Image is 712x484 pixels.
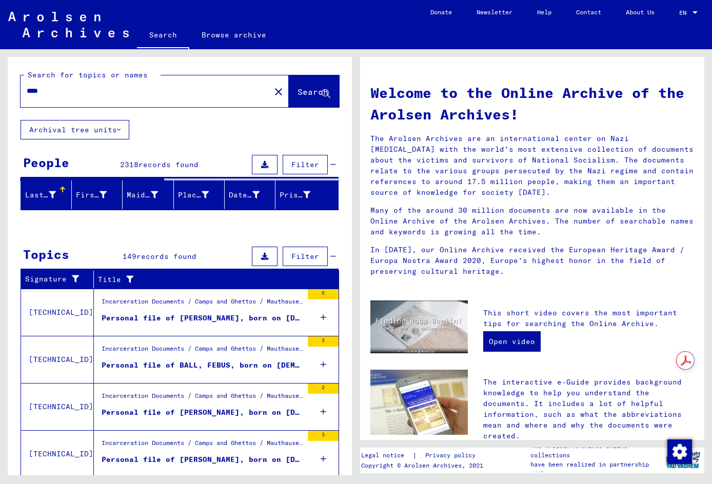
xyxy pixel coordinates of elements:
[370,300,468,354] img: video.jpg
[21,430,94,477] td: [TECHNICAL_ID]
[298,87,328,97] span: Search
[189,23,279,47] a: Browse archive
[483,331,541,352] a: Open video
[370,82,694,125] h1: Welcome to the Online Archive of the Arolsen Archives!
[139,160,199,169] span: records found
[225,180,275,209] mat-header-cell: Date of Birth
[21,289,94,336] td: [TECHNICAL_ID]
[23,245,69,264] div: Topics
[361,450,488,461] div: |
[21,180,72,209] mat-header-cell: Last Name
[283,155,328,174] button: Filter
[25,274,81,285] div: Signature
[102,407,303,418] div: Personal file of [PERSON_NAME], born on [DEMOGRAPHIC_DATA]
[664,447,702,473] img: yv_logo.png
[679,9,690,16] span: EN
[8,12,129,37] img: Arolsen_neg.svg
[123,180,173,209] mat-header-cell: Maiden Name
[23,153,69,172] div: People
[280,187,326,203] div: Prisoner #
[25,271,93,288] div: Signature
[370,370,468,435] img: eguide.jpg
[275,180,338,209] mat-header-cell: Prisoner #
[272,86,285,98] mat-icon: close
[102,391,303,406] div: Incarceration Documents / Camps and Ghettos / Mauthausen Concentration Camp / Individual Document...
[127,190,157,200] div: Maiden Name
[21,120,129,139] button: Archival tree units
[21,383,94,430] td: [TECHNICAL_ID]
[25,187,71,203] div: Last Name
[229,187,275,203] div: Date of Birth
[21,336,94,383] td: [TECHNICAL_ID]
[289,75,339,107] button: Search
[76,190,107,200] div: First Name
[361,461,488,470] p: Copyright © Arolsen Archives, 2021
[361,450,412,461] a: Legal notice
[483,377,694,441] p: The interactive e-Guide provides background knowledge to help you understand the documents. It in...
[76,187,122,203] div: First Name
[483,308,694,329] p: This short video covers the most important tips for searching the Online Archive.
[102,344,303,358] div: Incarceration Documents / Camps and Ghettos / Mauthausen Concentration Camp / Individual Document...
[291,160,319,169] span: Filter
[530,441,661,460] p: The Arolsen Archives online collections
[102,313,303,324] div: Personal file of [PERSON_NAME], born on [DEMOGRAPHIC_DATA]
[268,81,289,102] button: Clear
[102,438,303,453] div: Incarceration Documents / Camps and Ghettos / Mauthausen Concentration Camp / Individual Document...
[280,190,310,200] div: Prisoner #
[178,190,209,200] div: Place of Birth
[308,384,339,394] div: 2
[417,450,488,461] a: Privacy policy
[308,431,339,441] div: 3
[308,289,339,299] div: 5
[229,190,260,200] div: Date of Birth
[530,460,661,478] p: have been realized in partnership with
[370,133,694,198] p: The Arolsen Archives are an international center on Nazi [MEDICAL_DATA] with the world’s most ext...
[174,180,225,209] mat-header-cell: Place of Birth
[127,187,173,203] div: Maiden Name
[123,252,136,261] span: 149
[102,454,303,465] div: Personal file of [PERSON_NAME], born on [DEMOGRAPHIC_DATA]
[98,271,326,288] div: Title
[98,274,313,285] div: Title
[102,360,303,371] div: Personal file of BALL, FEBUS, born on [DEMOGRAPHIC_DATA]
[72,180,123,209] mat-header-cell: First Name
[28,70,148,79] mat-label: Search for topics or names
[137,23,189,49] a: Search
[25,190,56,200] div: Last Name
[102,297,303,311] div: Incarceration Documents / Camps and Ghettos / Mauthausen Concentration Camp / Individual Document...
[136,252,196,261] span: records found
[370,245,694,277] p: In [DATE], our Online Archive received the European Heritage Award / Europa Nostra Award 2020, Eu...
[667,439,692,464] img: Change consent
[291,252,319,261] span: Filter
[370,205,694,237] p: Many of the around 30 million documents are now available in the Online Archive of the Arolsen Ar...
[308,336,339,347] div: 2
[178,187,224,203] div: Place of Birth
[120,160,139,169] span: 2318
[283,247,328,266] button: Filter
